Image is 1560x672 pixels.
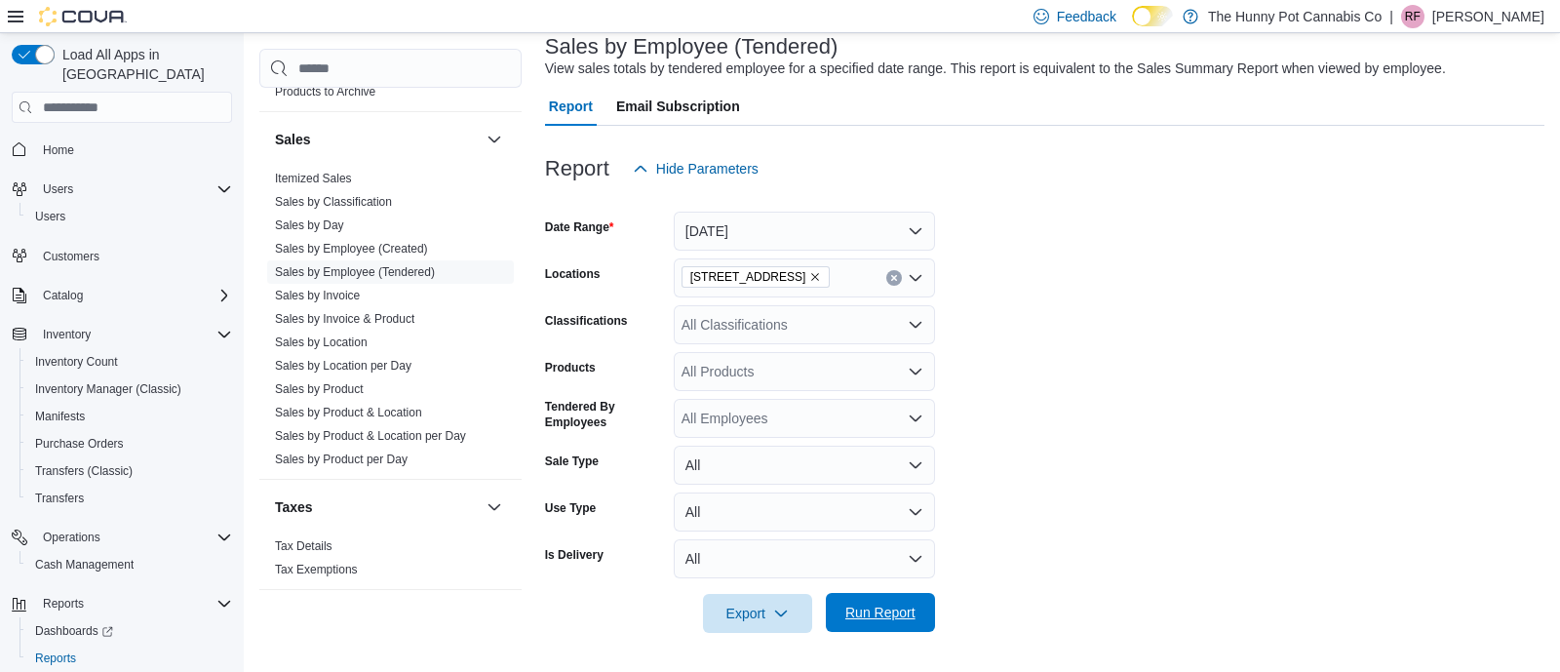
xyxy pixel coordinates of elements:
a: Sales by Product per Day [275,453,408,466]
span: Tax Exemptions [275,562,358,577]
p: The Hunny Pot Cannabis Co [1208,5,1382,28]
button: Manifests [19,403,240,430]
span: Customers [35,244,232,268]
span: Sales by Classification [275,194,392,210]
span: Hide Parameters [656,159,759,178]
a: Transfers (Classic) [27,459,140,483]
span: Sales by Product per Day [275,452,408,467]
button: [DATE] [674,212,935,251]
div: Richard Foster [1401,5,1424,28]
span: Users [43,181,73,197]
label: Tendered By Employees [545,399,666,430]
button: Cash Management [19,551,240,578]
a: Sales by Location [275,336,368,349]
button: Transfers [19,485,240,512]
div: Sales [259,167,522,479]
span: Reports [43,596,84,612]
span: Inventory Count [27,350,232,374]
a: Customers [35,245,107,268]
a: Purchase Orders [27,432,132,455]
a: Sales by Day [275,218,344,232]
h3: Report [545,157,609,180]
button: Transfers (Classic) [19,457,240,485]
a: Sales by Invoice [275,289,360,302]
span: Reports [35,651,76,666]
span: Email Subscription [616,87,740,126]
a: Home [35,138,82,162]
a: Sales by Employee (Tendered) [275,265,435,279]
button: Sales [275,130,479,149]
span: Inventory [35,323,232,346]
a: Reports [27,647,84,670]
a: Sales by Classification [275,195,392,209]
button: Open list of options [908,411,923,426]
span: Export [715,594,800,633]
span: Products to Archive [275,84,375,99]
span: Users [35,209,65,224]
button: Operations [4,524,240,551]
p: | [1389,5,1393,28]
button: Catalog [4,282,240,309]
label: Classifications [545,313,628,329]
span: RF [1405,5,1421,28]
span: Home [43,142,74,158]
span: Sales by Invoice [275,288,360,303]
span: Tax Details [275,538,332,554]
h3: Taxes [275,497,313,517]
button: Inventory Manager (Classic) [19,376,240,403]
span: Dashboards [27,619,232,643]
button: Open list of options [908,364,923,379]
span: Reports [27,647,232,670]
span: Customers [43,249,99,264]
button: Customers [4,242,240,270]
label: Locations [545,266,601,282]
button: Run Report [826,593,935,632]
button: All [674,493,935,532]
span: Sales by Employee (Created) [275,241,428,257]
span: Dashboards [35,623,113,639]
button: Users [35,178,81,201]
a: Sales by Employee (Created) [275,242,428,256]
span: Sales by Product & Location per Day [275,428,466,444]
img: Cova [39,7,127,26]
h3: Sales by Employee (Tendered) [545,35,838,59]
span: Itemized Sales [275,171,352,186]
span: Users [35,178,232,201]
div: Taxes [259,534,522,589]
a: Products to Archive [275,85,375,99]
a: Transfers [27,487,92,510]
a: Tax Exemptions [275,563,358,576]
h3: Sales [275,130,311,149]
a: Dashboards [27,619,121,643]
button: Open list of options [908,270,923,286]
span: Manifests [35,409,85,424]
span: Run Report [845,603,916,622]
label: Products [545,360,596,376]
span: Report [549,87,593,126]
span: Sales by Invoice & Product [275,311,414,327]
span: Inventory [43,327,91,342]
span: Operations [35,526,232,549]
button: Purchase Orders [19,430,240,457]
a: Sales by Invoice & Product [275,312,414,326]
button: Inventory Count [19,348,240,376]
button: Sales [483,128,506,151]
a: Users [27,205,73,228]
span: Catalog [43,288,83,303]
button: Users [19,203,240,230]
button: Remove 2103 Yonge St from selection in this group [809,271,821,283]
span: Cash Management [35,557,134,573]
button: All [674,446,935,485]
a: Sales by Product & Location [275,406,422,419]
span: Sales by Product [275,381,364,397]
button: Reports [19,645,240,672]
span: Reports [35,592,232,615]
button: Inventory [35,323,98,346]
div: View sales totals by tendered employee for a specified date range. This report is equivalent to t... [545,59,1446,79]
a: Itemized Sales [275,172,352,185]
button: Home [4,135,240,163]
button: Reports [35,592,92,615]
span: Sales by Location [275,335,368,350]
span: Transfers (Classic) [27,459,232,483]
a: Inventory Manager (Classic) [27,377,189,401]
